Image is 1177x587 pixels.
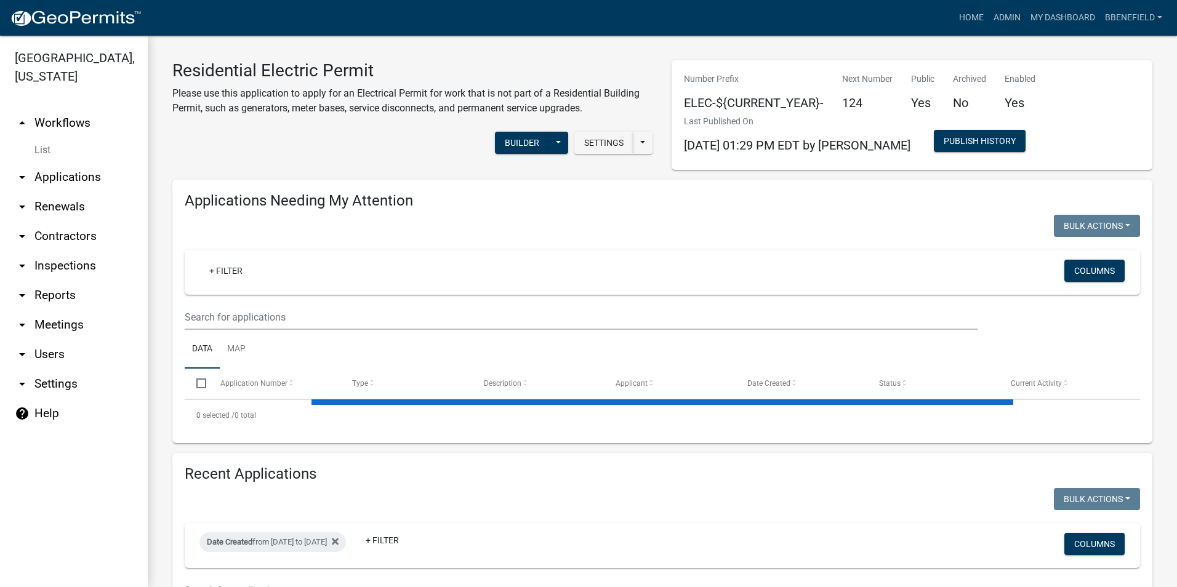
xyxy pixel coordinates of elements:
[207,537,252,546] span: Date Created
[1054,215,1140,237] button: Bulk Actions
[879,379,901,388] span: Status
[484,379,521,388] span: Description
[15,406,30,421] i: help
[185,465,1140,483] h4: Recent Applications
[953,73,986,86] p: Archived
[15,377,30,391] i: arrow_drop_down
[989,6,1026,30] a: Admin
[911,73,934,86] p: Public
[199,532,346,552] div: from [DATE] to [DATE]
[185,305,978,330] input: Search for applications
[185,400,1140,431] div: 0 total
[934,137,1026,147] wm-modal-confirm: Workflow Publish History
[1064,260,1125,282] button: Columns
[15,258,30,273] i: arrow_drop_down
[208,369,340,398] datatable-header-cell: Application Number
[684,73,824,86] p: Number Prefix
[15,347,30,362] i: arrow_drop_down
[1011,379,1062,388] span: Current Activity
[15,229,30,244] i: arrow_drop_down
[15,317,30,332] i: arrow_drop_down
[934,130,1026,152] button: Publish History
[953,95,986,110] h5: No
[736,369,867,398] datatable-header-cell: Date Created
[1064,533,1125,555] button: Columns
[220,330,253,369] a: Map
[185,330,220,369] a: Data
[172,60,653,81] h3: Residential Electric Permit
[684,95,824,110] h5: ELEC-${CURRENT_YEAR}-
[842,73,893,86] p: Next Number
[842,95,893,110] h5: 124
[196,411,235,420] span: 0 selected /
[616,379,648,388] span: Applicant
[999,369,1131,398] datatable-header-cell: Current Activity
[911,95,934,110] h5: Yes
[747,379,790,388] span: Date Created
[356,529,409,551] a: + Filter
[185,369,208,398] datatable-header-cell: Select
[340,369,472,398] datatable-header-cell: Type
[574,132,633,154] button: Settings
[472,369,604,398] datatable-header-cell: Description
[684,115,910,128] p: Last Published On
[1005,73,1035,86] p: Enabled
[1054,488,1140,510] button: Bulk Actions
[684,138,910,153] span: [DATE] 01:29 PM EDT by [PERSON_NAME]
[172,86,653,116] p: Please use this application to apply for an Electrical Permit for work that is not part of a Resi...
[15,199,30,214] i: arrow_drop_down
[1026,6,1100,30] a: My Dashboard
[604,369,736,398] datatable-header-cell: Applicant
[15,170,30,185] i: arrow_drop_down
[352,379,368,388] span: Type
[495,132,549,154] button: Builder
[220,379,287,388] span: Application Number
[867,369,999,398] datatable-header-cell: Status
[15,288,30,303] i: arrow_drop_down
[1005,95,1035,110] h5: Yes
[199,260,252,282] a: + Filter
[954,6,989,30] a: Home
[185,192,1140,210] h4: Applications Needing My Attention
[1100,6,1167,30] a: BBenefield
[15,116,30,130] i: arrow_drop_up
